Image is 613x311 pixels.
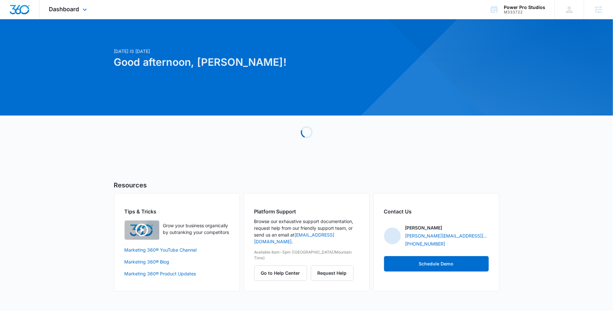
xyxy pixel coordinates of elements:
[163,222,229,236] p: Grow your business organically by outranking your competitors
[49,6,79,13] span: Dashboard
[254,249,359,261] p: Available 8am-5pm ([GEOGRAPHIC_DATA]/Mountain Time)
[254,218,359,245] p: Browse our exhaustive support documentation, request help from our friendly support team, or send...
[125,208,229,215] h2: Tips & Tricks
[311,265,354,281] button: Request Help
[125,246,229,253] a: Marketing 360® YouTube Channel
[114,180,499,190] h5: Resources
[254,208,359,215] h2: Platform Support
[125,270,229,277] a: Marketing 360® Product Updates
[125,258,229,265] a: Marketing 360® Blog
[384,228,401,244] img: Josh Sherman
[311,270,354,276] a: Request Help
[114,48,368,55] p: [DATE] is [DATE]
[504,5,545,10] div: account name
[405,232,489,239] a: [PERSON_NAME][EMAIL_ADDRESS][PERSON_NAME][DOMAIN_NAME]
[254,270,311,276] a: Go to Help Center
[384,208,489,215] h2: Contact Us
[125,220,159,240] img: Quick Overview Video
[254,265,307,281] button: Go to Help Center
[405,224,442,231] p: [PERSON_NAME]
[114,55,368,70] h1: Good afternoon, [PERSON_NAME]!
[504,10,545,14] div: account id
[405,240,445,247] a: [PHONE_NUMBER]
[384,256,489,272] button: Schedule Demo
